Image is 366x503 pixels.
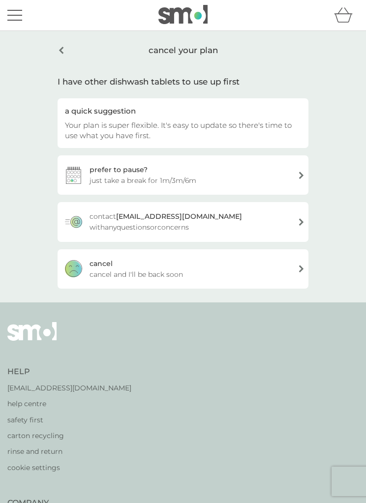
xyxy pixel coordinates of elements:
img: smol [7,322,57,355]
div: cancel your plan [58,38,308,63]
h4: Help [7,366,131,377]
a: rinse and return [7,446,131,457]
div: prefer to pause? [90,164,148,175]
a: help centre [7,398,131,409]
button: menu [7,6,22,25]
div: I have other dishwash tablets to use up first [58,75,308,89]
span: cancel and I'll be back soon [90,269,183,280]
a: contact[EMAIL_ADDRESS][DOMAIN_NAME] withanyquestionsorconcerns [58,202,308,241]
span: contact with any questions or concerns [90,211,290,233]
span: Your plan is super flexible. It's easy to update so there's time to use what you have first. [65,120,292,140]
span: just take a break for 1m/3m/6m [90,175,196,186]
a: cookie settings [7,462,131,473]
a: [EMAIL_ADDRESS][DOMAIN_NAME] [7,383,131,393]
div: basket [334,5,359,25]
img: smol [158,5,208,24]
strong: [EMAIL_ADDRESS][DOMAIN_NAME] [116,212,242,221]
div: cancel [90,258,113,269]
a: carton recycling [7,430,131,441]
div: a quick suggestion [65,106,301,116]
a: safety first [7,414,131,425]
